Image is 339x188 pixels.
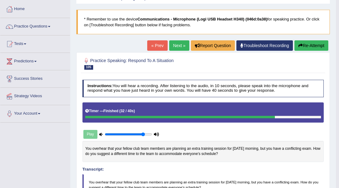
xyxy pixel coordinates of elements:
[119,109,121,113] b: (
[0,88,70,103] a: Strategy Videos
[0,1,70,16] a: Home
[0,35,70,51] a: Tests
[0,53,70,68] a: Predictions
[84,65,93,70] span: 105
[0,18,70,33] a: Practice Questions
[191,40,235,51] button: Report Question
[169,40,189,51] a: Next »
[0,105,70,120] a: Your Account
[76,10,330,34] blockquote: * Remember to use the device for speaking practice. Or click on [Troubleshoot Recording] button b...
[82,57,232,70] h2: Practice Speaking: Respond To A Situation
[236,40,293,51] a: Troubleshoot Recording
[0,70,70,86] a: Success Stories
[294,40,328,51] button: Re-Attempt
[85,109,135,113] h5: Timer —
[121,109,134,113] b: 32 / 40s
[147,40,167,51] a: « Prev
[134,109,135,113] b: )
[104,109,118,113] b: Finished
[82,80,324,97] h4: You will hear a recording. After listening to the audio, in 10 seconds, please speak into the mic...
[82,141,324,162] div: You overhear that your fellow club team members are planning an extra training session for [DATE]...
[137,17,267,21] b: Communications - Microphone (Logi USB Headset H340) (046d:0a38)
[87,83,112,88] b: Instructions:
